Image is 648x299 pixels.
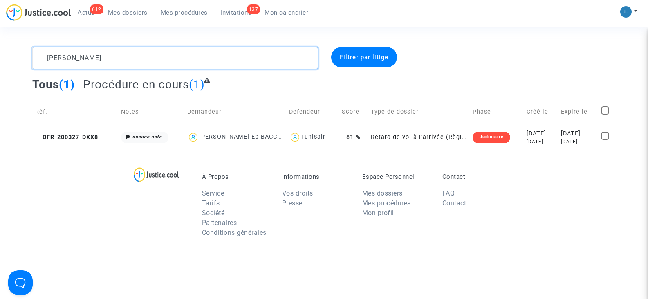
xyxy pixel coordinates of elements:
td: Créé le [524,97,558,126]
div: [DATE] [527,129,555,138]
a: Mon profil [362,209,394,217]
a: Contact [442,199,466,207]
a: Presse [282,199,303,207]
span: 81 % [346,134,361,141]
span: Mes procédures [161,9,208,16]
span: Invitations [221,9,252,16]
td: Demandeur [184,97,287,126]
a: Conditions générales [202,229,267,236]
img: icon-user.svg [289,131,301,143]
td: Retard de vol à l'arrivée (Règlement CE n°261/2004) [368,126,470,148]
span: Tous [32,78,59,91]
p: À Propos [202,173,270,180]
div: 612 [90,4,103,14]
span: (1) [59,78,75,91]
div: 137 [247,4,260,14]
img: 5a1477657f894e90ed302d2948cf88b6 [620,6,632,18]
td: Réf. [32,97,118,126]
a: Mes dossiers [101,7,154,19]
span: CFR-200327-DXX8 [35,134,98,141]
td: Type de dossier [368,97,470,126]
span: Actus [78,9,95,16]
span: Mes dossiers [108,9,148,16]
a: Société [202,209,225,217]
span: Procédure en cours [83,78,189,91]
iframe: Help Scout Beacon - Open [8,270,33,295]
p: Informations [282,173,350,180]
img: icon-user.svg [187,131,199,143]
div: [DATE] [561,129,596,138]
a: 137Invitations [214,7,258,19]
td: Notes [118,97,184,126]
div: [DATE] [561,138,596,145]
div: [PERSON_NAME] Ep BACCAR [199,133,285,140]
td: Phase [470,97,524,126]
a: FAQ [442,189,455,197]
a: Service [202,189,224,197]
a: Mon calendrier [258,7,315,19]
a: Vos droits [282,189,313,197]
a: Mes procédures [154,7,214,19]
i: aucune note [132,134,162,139]
td: Expire le [558,97,599,126]
img: logo-lg.svg [134,167,179,182]
span: Filtrer par litige [340,54,388,61]
td: Score [339,97,368,126]
a: 612Actus [71,7,101,19]
p: Contact [442,173,510,180]
div: [DATE] [527,138,555,145]
span: Mon calendrier [265,9,308,16]
a: Partenaires [202,219,237,227]
a: Mes procédures [362,199,411,207]
div: Tunisair [301,133,325,140]
div: Judiciaire [473,132,510,143]
img: jc-logo.svg [6,4,71,21]
td: Defendeur [286,97,339,126]
a: Tarifs [202,199,220,207]
p: Espace Personnel [362,173,430,180]
a: Mes dossiers [362,189,403,197]
span: (1) [189,78,205,91]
